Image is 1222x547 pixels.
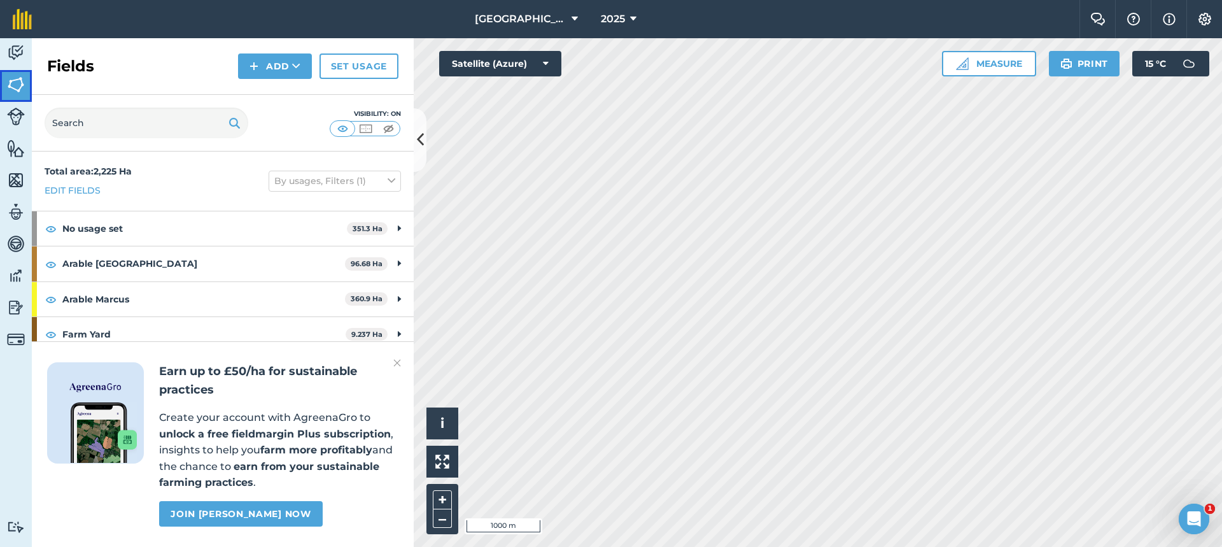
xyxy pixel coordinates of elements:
[956,57,969,70] img: Ruler icon
[7,43,25,62] img: svg+xml;base64,PD94bWwgdmVyc2lvbj0iMS4wIiBlbmNvZGluZz0idXRmLTgiPz4KPCEtLSBHZW5lcmF0b3I6IEFkb2JlIE...
[249,59,258,74] img: svg+xml;base64,PHN2ZyB4bWxucz0iaHR0cDovL3d3dy53My5vcmcvMjAwMC9zdmciIHdpZHRoPSIxNCIgaGVpZ2h0PSIyNC...
[159,501,322,527] a: Join [PERSON_NAME] now
[1176,51,1202,76] img: svg+xml;base64,PD94bWwgdmVyc2lvbj0iMS4wIiBlbmNvZGluZz0idXRmLTgiPz4KPCEtLSBHZW5lcmF0b3I6IEFkb2JlIE...
[475,11,566,27] span: [GEOGRAPHIC_DATA]
[1132,51,1209,76] button: 15 °C
[1145,51,1166,76] span: 15 ° C
[393,355,401,371] img: svg+xml;base64,PHN2ZyB4bWxucz0iaHR0cDovL3d3dy53My5vcmcvMjAwMC9zdmciIHdpZHRoPSIyMiIgaGVpZ2h0PSIzMC...
[45,327,57,342] img: svg+xml;base64,PHN2ZyB4bWxucz0iaHR0cDovL3d3dy53My5vcmcvMjAwMC9zdmciIHdpZHRoPSIxOCIgaGVpZ2h0PSIyNC...
[7,202,25,222] img: svg+xml;base64,PD94bWwgdmVyc2lvbj0iMS4wIiBlbmNvZGluZz0idXRmLTgiPz4KPCEtLSBHZW5lcmF0b3I6IEFkb2JlIE...
[426,408,458,439] button: i
[7,139,25,158] img: svg+xml;base64,PHN2ZyB4bWxucz0iaHR0cDovL3d3dy53My5vcmcvMjAwMC9zdmciIHdpZHRoPSI1NiIgaGVpZ2h0PSI2MC...
[45,183,101,197] a: Edit fields
[7,171,25,190] img: svg+xml;base64,PHN2ZyB4bWxucz0iaHR0cDovL3d3dy53My5vcmcvMjAwMC9zdmciIHdpZHRoPSI1NiIgaGVpZ2h0PSI2MC...
[13,9,32,29] img: fieldmargin Logo
[45,108,248,138] input: Search
[32,282,414,316] div: Arable Marcus360.9 Ha
[1049,51,1120,76] button: Print
[32,317,414,352] div: Farm Yard9.237 Ha
[439,51,561,76] button: Satellite (Azure)
[435,455,449,469] img: Four arrows, one pointing top left, one top right, one bottom right and the last bottom left
[47,56,94,76] h2: Fields
[7,298,25,317] img: svg+xml;base64,PD94bWwgdmVyc2lvbj0iMS4wIiBlbmNvZGluZz0idXRmLTgiPz4KPCEtLSBHZW5lcmF0b3I6IEFkb2JlIE...
[7,75,25,94] img: svg+xml;base64,PHN2ZyB4bWxucz0iaHR0cDovL3d3dy53My5vcmcvMjAwMC9zdmciIHdpZHRoPSI1NiIgaGVpZ2h0PSI2MC...
[159,362,398,399] h2: Earn up to £50/ha for sustainable practices
[62,246,345,281] strong: Arable [GEOGRAPHIC_DATA]
[433,490,452,509] button: +
[238,53,312,79] button: Add
[1179,504,1209,534] iframe: Intercom live chat
[269,171,401,191] button: By usages, Filters (1)
[351,330,383,339] strong: 9.237 Ha
[7,521,25,533] img: svg+xml;base64,PD94bWwgdmVyc2lvbj0iMS4wIiBlbmNvZGluZz0idXRmLTgiPz4KPCEtLSBHZW5lcmF0b3I6IEFkb2JlIE...
[32,246,414,281] div: Arable [GEOGRAPHIC_DATA]96.68 Ha
[1126,13,1141,25] img: A question mark icon
[45,166,132,177] strong: Total area : 2,225 Ha
[260,444,372,456] strong: farm more profitably
[440,415,444,431] span: i
[62,317,346,352] strong: Farm Yard
[353,224,383,233] strong: 351.3 Ha
[7,108,25,125] img: svg+xml;base64,PD94bWwgdmVyc2lvbj0iMS4wIiBlbmNvZGluZz0idXRmLTgiPz4KPCEtLSBHZW5lcmF0b3I6IEFkb2JlIE...
[601,11,625,27] span: 2025
[1060,56,1072,71] img: svg+xml;base64,PHN2ZyB4bWxucz0iaHR0cDovL3d3dy53My5vcmcvMjAwMC9zdmciIHdpZHRoPSIxOSIgaGVpZ2h0PSIyNC...
[7,234,25,253] img: svg+xml;base64,PD94bWwgdmVyc2lvbj0iMS4wIiBlbmNvZGluZz0idXRmLTgiPz4KPCEtLSBHZW5lcmF0b3I6IEFkb2JlIE...
[62,282,345,316] strong: Arable Marcus
[71,402,137,463] img: Screenshot of the Gro app
[335,122,351,135] img: svg+xml;base64,PHN2ZyB4bWxucz0iaHR0cDovL3d3dy53My5vcmcvMjAwMC9zdmciIHdpZHRoPSI1MCIgaGVpZ2h0PSI0MC...
[351,294,383,303] strong: 360.9 Ha
[32,211,414,246] div: No usage set351.3 Ha
[351,259,383,268] strong: 96.68 Ha
[1163,11,1176,27] img: svg+xml;base64,PHN2ZyB4bWxucz0iaHR0cDovL3d3dy53My5vcmcvMjAwMC9zdmciIHdpZHRoPSIxNyIgaGVpZ2h0PSIxNy...
[330,109,401,119] div: Visibility: On
[1205,504,1215,514] span: 1
[1090,13,1106,25] img: Two speech bubbles overlapping with the left bubble in the forefront
[159,460,379,489] strong: earn from your sustainable farming practices
[159,428,391,440] strong: unlock a free fieldmargin Plus subscription
[942,51,1036,76] button: Measure
[1197,13,1212,25] img: A cog icon
[7,330,25,348] img: svg+xml;base64,PD94bWwgdmVyc2lvbj0iMS4wIiBlbmNvZGluZz0idXRmLTgiPz4KPCEtLSBHZW5lcmF0b3I6IEFkb2JlIE...
[358,122,374,135] img: svg+xml;base64,PHN2ZyB4bWxucz0iaHR0cDovL3d3dy53My5vcmcvMjAwMC9zdmciIHdpZHRoPSI1MCIgaGVpZ2h0PSI0MC...
[45,257,57,272] img: svg+xml;base64,PHN2ZyB4bWxucz0iaHR0cDovL3d3dy53My5vcmcvMjAwMC9zdmciIHdpZHRoPSIxOCIgaGVpZ2h0PSIyNC...
[45,292,57,307] img: svg+xml;base64,PHN2ZyB4bWxucz0iaHR0cDovL3d3dy53My5vcmcvMjAwMC9zdmciIHdpZHRoPSIxOCIgaGVpZ2h0PSIyNC...
[228,115,241,131] img: svg+xml;base64,PHN2ZyB4bWxucz0iaHR0cDovL3d3dy53My5vcmcvMjAwMC9zdmciIHdpZHRoPSIxOSIgaGVpZ2h0PSIyNC...
[320,53,398,79] a: Set usage
[7,266,25,285] img: svg+xml;base64,PD94bWwgdmVyc2lvbj0iMS4wIiBlbmNvZGluZz0idXRmLTgiPz4KPCEtLSBHZW5lcmF0b3I6IEFkb2JlIE...
[62,211,347,246] strong: No usage set
[433,509,452,528] button: –
[381,122,397,135] img: svg+xml;base64,PHN2ZyB4bWxucz0iaHR0cDovL3d3dy53My5vcmcvMjAwMC9zdmciIHdpZHRoPSI1MCIgaGVpZ2h0PSI0MC...
[159,409,398,491] p: Create your account with AgreenaGro to , insights to help you and the chance to .
[45,221,57,236] img: svg+xml;base64,PHN2ZyB4bWxucz0iaHR0cDovL3d3dy53My5vcmcvMjAwMC9zdmciIHdpZHRoPSIxOCIgaGVpZ2h0PSIyNC...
